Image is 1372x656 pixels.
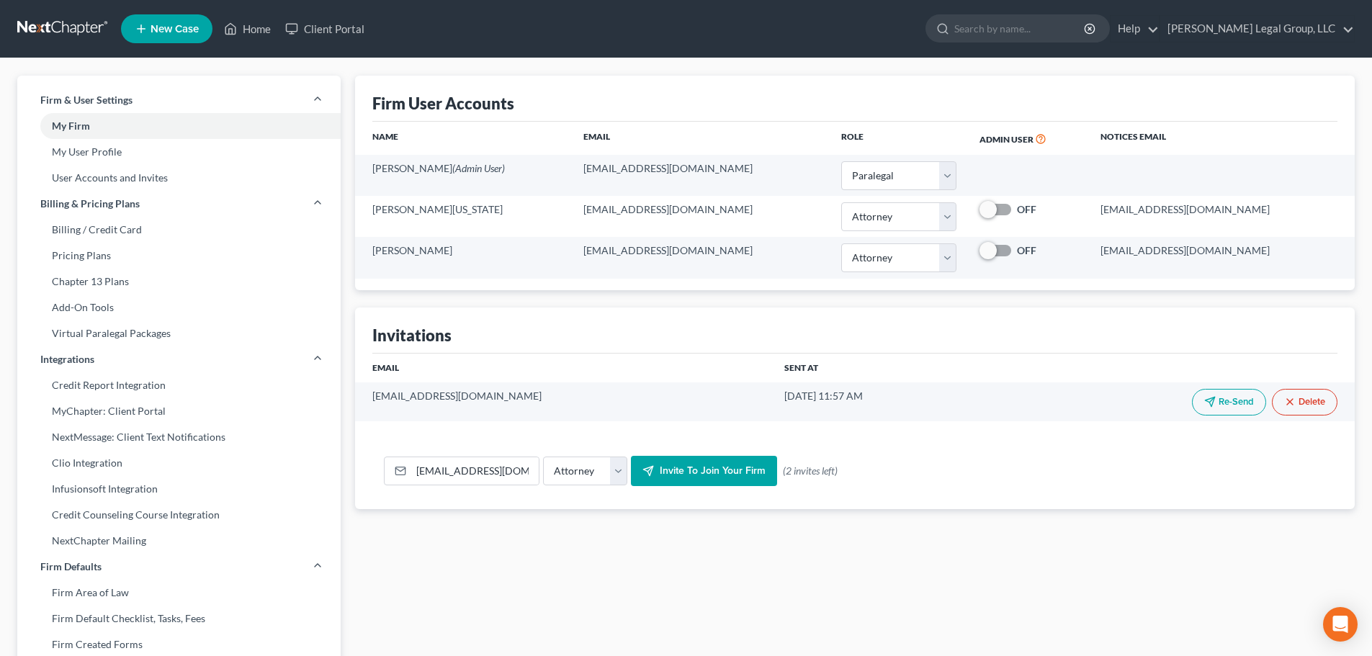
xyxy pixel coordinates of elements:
div: Firm User Accounts [372,93,514,114]
a: Firm Area of Law [17,580,341,606]
td: [EMAIL_ADDRESS][DOMAIN_NAME] [572,237,830,278]
td: [EMAIL_ADDRESS][DOMAIN_NAME] [1089,237,1355,278]
div: Open Intercom Messenger [1323,607,1358,642]
strong: OFF [1017,244,1036,256]
a: NextMessage: Client Text Notifications [17,424,341,450]
a: MyChapter: Client Portal [17,398,341,424]
a: Integrations [17,346,341,372]
td: [EMAIL_ADDRESS][DOMAIN_NAME] [355,382,773,421]
th: Notices Email [1089,122,1355,155]
a: Chapter 13 Plans [17,269,341,295]
a: Billing & Pricing Plans [17,191,341,217]
a: Firm Defaults [17,554,341,580]
a: My Firm [17,113,341,139]
span: Integrations [40,352,94,367]
td: [PERSON_NAME] [355,237,572,278]
td: [PERSON_NAME][US_STATE] [355,196,572,237]
a: My User Profile [17,139,341,165]
a: User Accounts and Invites [17,165,341,191]
span: New Case [151,24,199,35]
a: Infusionsoft Integration [17,476,341,502]
th: Name [355,122,572,155]
a: Add-On Tools [17,295,341,320]
a: NextChapter Mailing [17,528,341,554]
button: Invite to join your firm [631,456,777,486]
a: Virtual Paralegal Packages [17,320,341,346]
span: Admin User [979,134,1034,145]
td: [DATE] 11:57 AM [773,382,987,421]
span: (Admin User) [452,162,505,174]
div: Invitations [372,325,452,346]
th: Sent At [773,354,987,382]
a: Billing / Credit Card [17,217,341,243]
a: Firm Default Checklist, Tasks, Fees [17,606,341,632]
td: [EMAIL_ADDRESS][DOMAIN_NAME] [1089,196,1355,237]
th: Role [830,122,968,155]
a: Firm & User Settings [17,87,341,113]
button: Re-Send [1192,389,1266,415]
span: Billing & Pricing Plans [40,197,140,211]
span: (2 invites left) [783,464,838,478]
th: Email [355,354,773,382]
a: Credit Report Integration [17,372,341,398]
a: [PERSON_NAME] Legal Group, LLC [1160,16,1354,42]
a: Pricing Plans [17,243,341,269]
input: Email Address [411,457,539,485]
a: Client Portal [278,16,372,42]
a: Credit Counseling Course Integration [17,502,341,528]
a: Home [217,16,278,42]
th: Email [572,122,830,155]
span: Firm & User Settings [40,93,133,107]
span: Invite to join your firm [660,464,766,477]
input: Search by name... [954,15,1086,42]
span: Firm Defaults [40,560,102,574]
td: [EMAIL_ADDRESS][DOMAIN_NAME] [572,155,830,196]
strong: OFF [1017,203,1036,215]
td: [PERSON_NAME] [355,155,572,196]
td: [EMAIL_ADDRESS][DOMAIN_NAME] [572,196,830,237]
a: Help [1111,16,1159,42]
button: Delete [1272,389,1337,415]
a: Clio Integration [17,450,341,476]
